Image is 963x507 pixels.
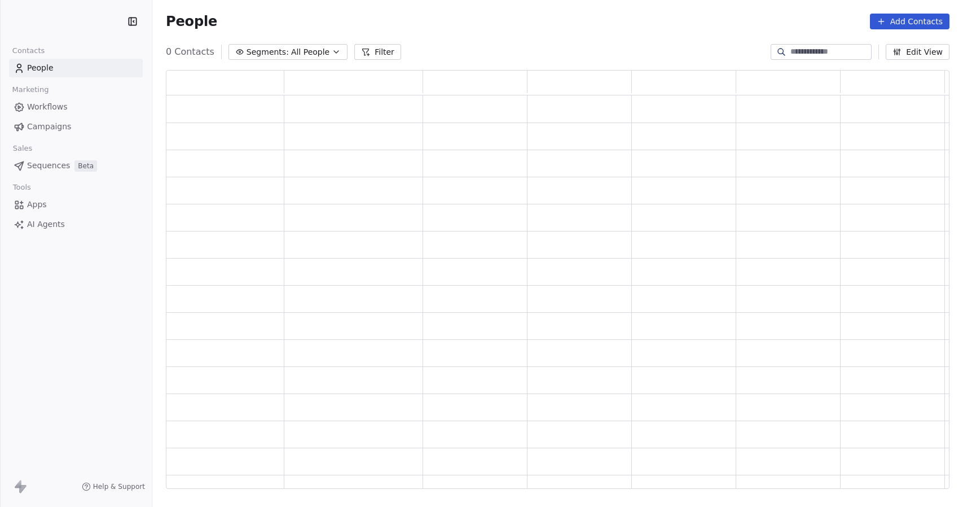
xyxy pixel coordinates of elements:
[886,44,949,60] button: Edit View
[93,482,145,491] span: Help & Support
[9,195,143,214] a: Apps
[27,160,70,172] span: Sequences
[9,215,143,234] a: AI Agents
[247,46,289,58] span: Segments:
[9,117,143,136] a: Campaigns
[8,140,37,157] span: Sales
[27,199,47,211] span: Apps
[27,62,54,74] span: People
[74,160,97,172] span: Beta
[7,81,54,98] span: Marketing
[870,14,949,29] button: Add Contacts
[354,44,401,60] button: Filter
[166,45,214,59] span: 0 Contacts
[9,98,143,116] a: Workflows
[27,121,71,133] span: Campaigns
[27,218,65,230] span: AI Agents
[291,46,329,58] span: All People
[8,179,36,196] span: Tools
[9,59,143,77] a: People
[27,101,68,113] span: Workflows
[82,482,145,491] a: Help & Support
[166,13,217,30] span: People
[9,156,143,175] a: SequencesBeta
[7,42,50,59] span: Contacts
